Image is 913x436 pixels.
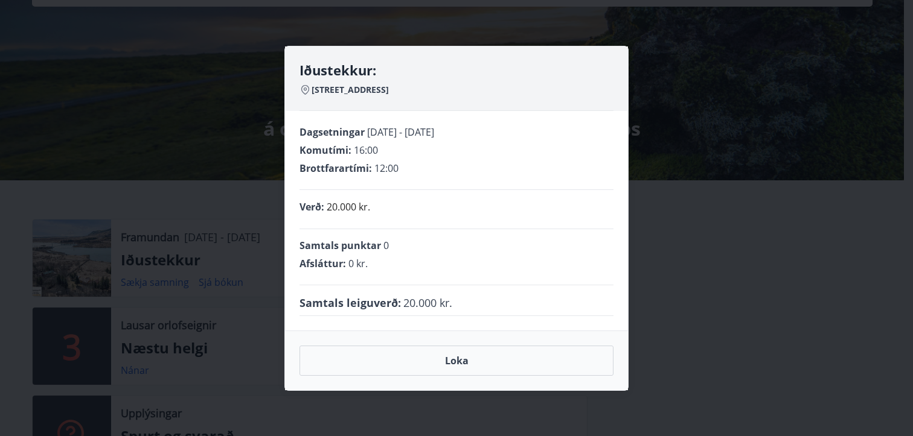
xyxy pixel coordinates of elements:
[383,239,389,252] span: 0
[300,295,401,311] span: Samtals leiguverð :
[300,61,613,79] h4: Iðustekkur:
[403,295,452,311] span: 20.000 kr.
[354,144,378,157] span: 16:00
[327,200,370,214] p: 20.000 kr.
[300,257,346,270] span: Afsláttur :
[348,257,368,270] span: 0 kr.
[300,200,324,213] span: Verð :
[300,125,365,139] span: Dagsetningar
[300,162,372,175] span: Brottfarartími :
[312,84,389,96] span: [STREET_ADDRESS]
[367,125,434,139] span: [DATE] - [DATE]
[300,346,613,376] button: Loka
[300,144,351,157] span: Komutími :
[300,239,381,252] span: Samtals punktar
[374,162,399,175] span: 12:00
